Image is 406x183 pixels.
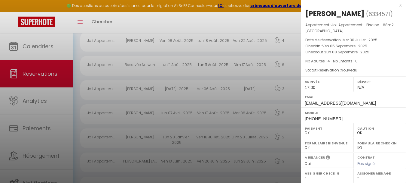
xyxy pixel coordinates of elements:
[305,155,325,160] label: A relancer
[333,58,358,64] span: Nb Enfants : 0
[305,94,402,100] label: Email
[305,22,401,34] p: Appartement :
[305,58,358,64] span: Nb Adultes : 4 -
[366,10,393,18] span: ( )
[357,85,364,90] span: N/A
[305,49,401,55] p: Checkout :
[305,85,315,90] span: 17:00
[301,2,401,9] div: x
[5,2,23,21] button: Ouvrir le widget de chat LiveChat
[305,116,343,121] span: [PHONE_NUMBER]
[357,79,402,85] label: Départ
[341,68,357,73] span: Nouveau
[305,22,397,33] span: Joli Appartement - Piscine - 68m2 - [GEOGRAPHIC_DATA]
[322,43,367,49] span: Ven 05 Septembre . 2025
[305,101,376,106] span: [EMAIL_ADDRESS][DOMAIN_NAME]
[343,37,377,43] span: Mer 30 Juillet . 2025
[305,9,365,18] div: [PERSON_NAME]
[325,49,369,55] span: Lun 08 Septembre . 2025
[357,170,402,176] label: Assigner Menage
[305,43,401,49] p: Checkin :
[305,110,402,116] label: Mobile
[357,155,375,159] label: Contrat
[357,125,402,131] label: Caution
[305,140,350,146] label: Formulaire Bienvenue
[357,161,375,166] span: Pas signé
[368,10,390,18] span: 6334571
[357,140,402,146] label: Formulaire Checkin
[305,125,350,131] label: Paiement
[326,155,330,162] i: Sélectionner OUI si vous souhaiter envoyer les séquences de messages post-checkout
[305,67,401,73] p: Statut Réservation :
[305,37,401,43] p: Date de réservation :
[305,170,350,176] label: Assigner Checkin
[305,79,350,85] label: Arrivée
